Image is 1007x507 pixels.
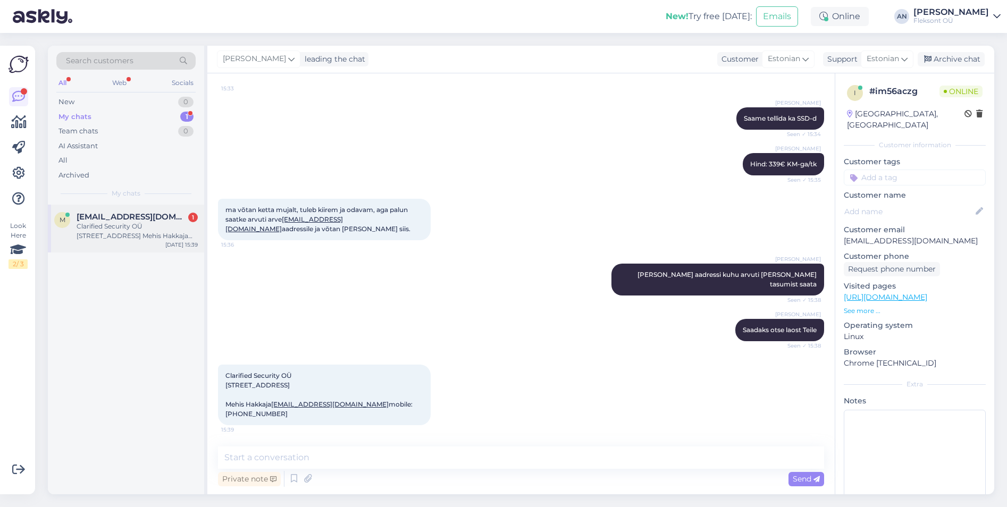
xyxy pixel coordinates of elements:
[58,155,68,166] div: All
[847,108,964,131] div: [GEOGRAPHIC_DATA], [GEOGRAPHIC_DATA]
[823,54,858,65] div: Support
[112,189,140,198] span: My chats
[58,126,98,137] div: Team chats
[844,235,986,247] p: [EMAIL_ADDRESS][DOMAIN_NAME]
[844,190,986,201] p: Customer name
[9,221,28,269] div: Look Here
[221,426,261,434] span: 15:39
[221,241,261,249] span: 15:36
[170,76,196,90] div: Socials
[844,156,986,167] p: Customer tags
[811,7,869,26] div: Online
[225,371,414,418] span: Clarified Security OÜ [STREET_ADDRESS] Mehis Hakkaja mobile: [PHONE_NUMBER]
[913,8,989,16] div: [PERSON_NAME]
[775,255,821,263] span: [PERSON_NAME]
[793,474,820,484] span: Send
[775,310,821,318] span: [PERSON_NAME]
[844,347,986,358] p: Browser
[844,262,940,276] div: Request phone number
[844,170,986,185] input: Add a tag
[225,206,410,233] span: ma võtan ketta mujalt, tuleb kiirem ja odavam, aga palun saatke arvuti arve aadressile ja võtan [...
[60,216,65,224] span: m
[178,97,194,107] div: 0
[844,206,974,217] input: Add name
[775,145,821,153] span: [PERSON_NAME]
[768,53,800,65] span: Estonian
[9,259,28,269] div: 2 / 3
[844,395,986,407] p: Notes
[844,251,986,262] p: Customer phone
[918,52,985,66] div: Archive chat
[844,224,986,235] p: Customer email
[58,141,98,151] div: AI Assistant
[781,342,821,350] span: Seen ✓ 15:38
[300,54,365,65] div: leading the chat
[939,86,983,97] span: Online
[894,9,909,24] div: AN
[56,76,69,90] div: All
[223,53,286,65] span: [PERSON_NAME]
[844,331,986,342] p: Linux
[188,213,198,222] div: 1
[854,89,856,97] span: i
[717,54,759,65] div: Customer
[218,472,281,486] div: Private note
[867,53,899,65] span: Estonian
[666,11,689,21] b: New!
[844,281,986,292] p: Visited pages
[221,84,261,92] span: 15:33
[180,112,194,122] div: 1
[913,8,1001,25] a: [PERSON_NAME]Fleksont OÜ
[637,271,818,288] span: [PERSON_NAME] aadressi kuhu arvuti [PERSON_NAME] tasumist saata
[781,296,821,304] span: Seen ✓ 15:38
[844,140,986,150] div: Customer information
[781,176,821,184] span: Seen ✓ 15:35
[9,54,29,74] img: Askly Logo
[743,326,817,334] span: Saadaks otse laost Teile
[750,160,817,168] span: Hind: 339€ KM-ga/tk
[58,170,89,181] div: Archived
[844,358,986,369] p: Chrome [TECHNICAL_ID]
[77,222,198,241] div: Clarified Security OÜ [STREET_ADDRESS] Mehis Hakkaja [EMAIL_ADDRESS][DOMAIN_NAME] mobile: [PHONE_...
[844,306,986,316] p: See more ...
[110,76,129,90] div: Web
[844,320,986,331] p: Operating system
[781,130,821,138] span: Seen ✓ 15:34
[775,99,821,107] span: [PERSON_NAME]
[165,241,198,249] div: [DATE] 15:39
[77,212,187,222] span: mehis@clarifiedsecurity.com
[744,114,817,122] span: Saame tellida ka SSD-d
[225,215,343,233] a: [EMAIL_ADDRESS][DOMAIN_NAME]
[666,10,752,23] div: Try free [DATE]:
[58,97,74,107] div: New
[913,16,989,25] div: Fleksont OÜ
[844,379,986,389] div: Extra
[58,112,91,122] div: My chats
[178,126,194,137] div: 0
[844,292,927,302] a: [URL][DOMAIN_NAME]
[756,6,798,27] button: Emails
[271,400,389,408] a: [EMAIL_ADDRESS][DOMAIN_NAME]
[869,85,939,98] div: # im56aczg
[66,55,133,66] span: Search customers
